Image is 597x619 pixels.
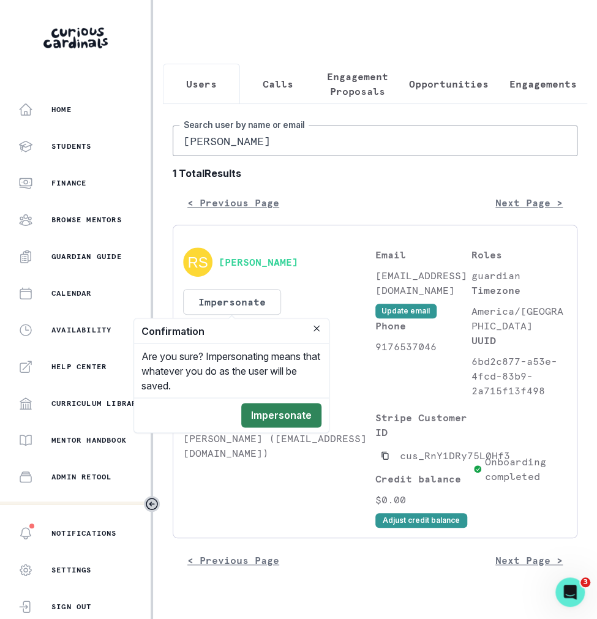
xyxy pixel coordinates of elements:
[471,333,567,348] p: UUID
[51,472,111,482] p: Admin Retool
[51,141,92,151] p: Students
[400,448,510,463] p: cus_RnY1DRy75L0Hf3
[51,399,142,408] p: Curriculum Library
[134,318,329,343] header: Confirmation
[309,321,324,336] button: Close
[580,577,590,587] span: 3
[375,446,395,465] button: Copied to clipboard
[481,548,577,572] button: Next Page >
[51,288,92,298] p: Calendar
[375,513,467,528] button: Adjust credit balance
[173,548,294,572] button: < Previous Page
[43,28,108,48] img: Curious Cardinals Logo
[173,166,577,181] b: 1 Total Results
[51,178,86,188] p: Finance
[375,471,468,486] p: Credit balance
[51,528,117,538] p: Notifications
[375,247,471,262] p: Email
[375,304,437,318] button: Update email
[186,77,217,91] p: Users
[375,339,471,354] p: 9176537046
[484,454,567,484] p: Onboarding completed
[375,268,471,298] p: [EMAIL_ADDRESS][DOMAIN_NAME]
[471,268,567,283] p: guardian
[471,304,567,333] p: America/[GEOGRAPHIC_DATA]
[375,410,468,440] p: Stripe Customer ID
[51,105,72,114] p: Home
[481,190,577,215] button: Next Page >
[51,362,107,372] p: Help Center
[51,325,111,335] p: Availability
[471,283,567,298] p: Timezone
[183,289,281,315] button: Impersonate
[183,247,212,277] img: svg
[375,492,468,507] p: $0.00
[263,77,293,91] p: Calls
[51,565,92,575] p: Settings
[51,602,92,612] p: Sign Out
[375,318,471,333] p: Phone
[183,431,375,460] p: [PERSON_NAME] ([EMAIL_ADDRESS][DOMAIN_NAME])
[51,215,122,225] p: Browse Mentors
[134,343,329,397] div: Are you sure? Impersonating means that whatever you do as the user will be saved.
[555,577,585,607] iframe: Intercom live chat
[471,354,567,398] p: 6bd2c877-a53e-4fcd-83b9-2a715f13f498
[327,69,388,99] p: Engagement Proposals
[144,496,160,512] button: Toggle sidebar
[471,247,567,262] p: Roles
[173,190,294,215] button: < Previous Page
[51,252,122,261] p: Guardian Guide
[219,256,298,268] button: [PERSON_NAME]
[409,77,489,91] p: Opportunities
[241,403,321,427] button: Impersonate
[51,435,127,445] p: Mentor Handbook
[509,77,577,91] p: Engagements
